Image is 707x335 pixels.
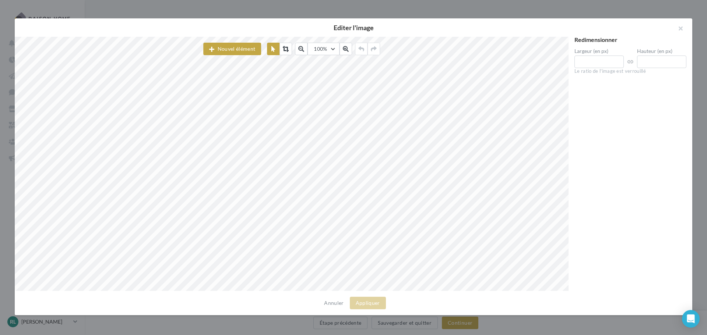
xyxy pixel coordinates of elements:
h2: Editer l'image [27,24,680,31]
div: Le ratio de l'image est verrouillé [574,68,686,75]
button: 100% [307,43,339,55]
button: Nouvel élément [203,43,261,55]
div: Redimensionner [574,37,686,43]
label: Hauteur (en px) [637,49,686,54]
button: Annuler [321,299,347,307]
button: Appliquer [350,297,386,309]
label: Largeur (en px) [574,49,624,54]
div: Open Intercom Messenger [682,310,700,328]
